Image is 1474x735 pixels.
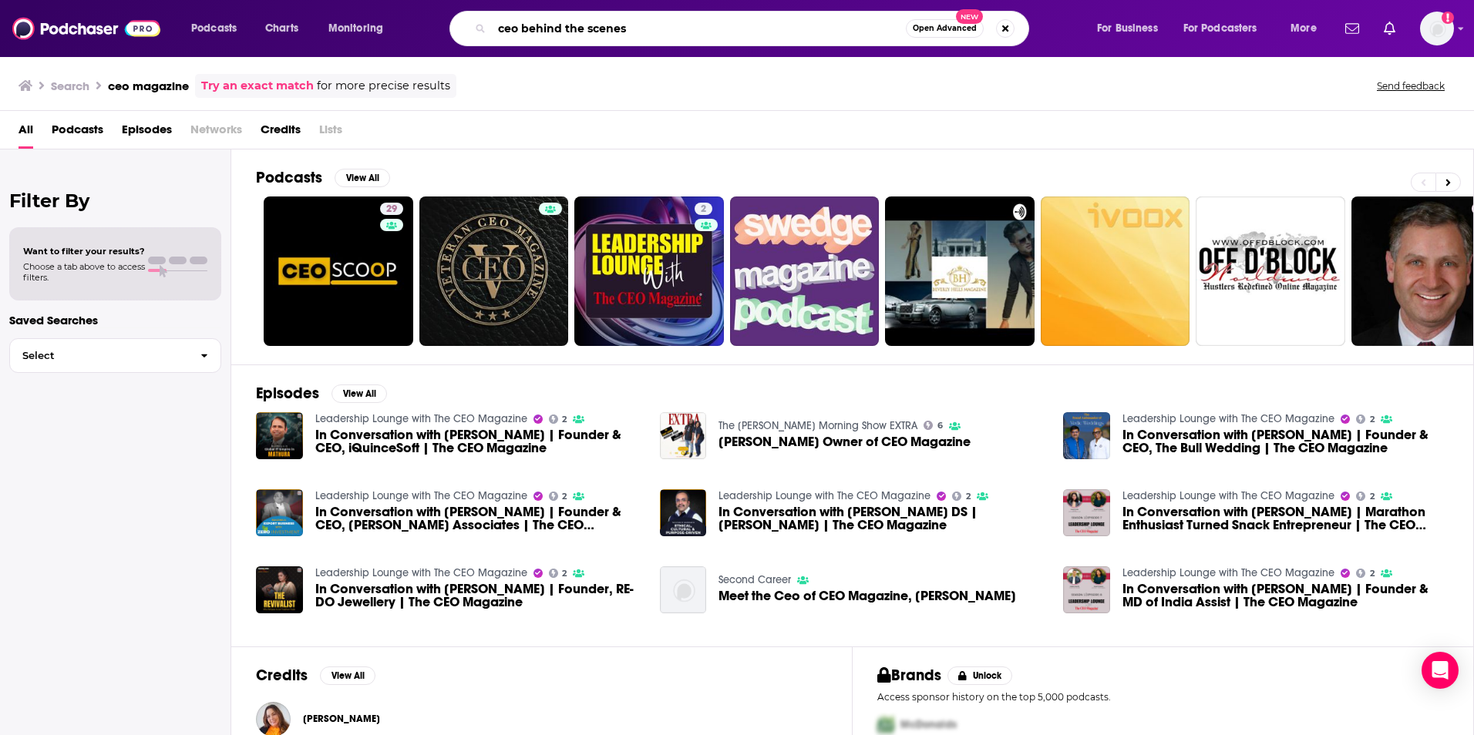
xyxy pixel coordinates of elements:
span: 6 [937,422,943,429]
button: Show profile menu [1420,12,1454,45]
img: In Conversation with Sapna Khandelwal | Founder, RE-DO Jewellery | The CEO Magazine [256,566,303,613]
a: Try an exact match [201,77,314,95]
a: Leadership Lounge with The CEO Magazine [315,489,527,502]
a: Episodes [122,117,172,149]
a: Leadership Lounge with The CEO Magazine [718,489,931,502]
a: In Conversation with Sapna Khandelwal | Founder, RE-DO Jewellery | The CEO Magazine [315,582,641,609]
img: Meet the Ceo of CEO Magazine, Chris Dutton [660,566,707,613]
a: 29 [380,203,403,215]
button: open menu [1280,16,1336,41]
a: Leadership Lounge with The CEO Magazine [1122,489,1334,502]
span: More [1291,18,1317,39]
span: Open Advanced [913,25,977,32]
span: In Conversation with [PERSON_NAME] | Founder & CEO, The Bull Wedding | The CEO Magazine [1122,428,1449,455]
a: Sharon Oliver Owner of CEO Magazine [660,412,707,459]
h2: Episodes [256,384,319,403]
span: Monitoring [328,18,383,39]
a: Show notifications dropdown [1339,15,1365,42]
a: 2 [695,203,712,215]
a: Leadership Lounge with The CEO Magazine [1122,412,1334,425]
button: open menu [1173,16,1280,41]
span: [PERSON_NAME] Owner of CEO Magazine [718,435,971,448]
button: View All [335,169,390,187]
svg: Add a profile image [1442,12,1454,24]
span: 29 [386,202,397,217]
span: Lists [319,117,342,149]
a: 29 [264,196,413,346]
img: In Conversation with Dheep Vora | Marathon Enthusiast Turned Snack Entrepreneur | The CEO Magazine [1063,489,1110,536]
span: Charts [265,18,298,39]
span: Logged in as audreytaylor13 [1420,12,1454,45]
span: Choose a tab above to access filters. [23,261,145,283]
img: Podchaser - Follow, Share and Rate Podcasts [12,14,160,43]
span: McDonalds [900,718,957,731]
a: In Conversation with Dr. Chandrashekar Dikshit DS | Bharat Vibhushan | The CEO Magazine [718,505,1045,532]
a: CreditsView All [256,666,375,685]
a: Second Career [718,573,791,586]
span: In Conversation with [PERSON_NAME] | Founder & CEO, iQuinceSoft | The CEO Magazine [315,428,641,455]
button: Open AdvancedNew [906,19,984,38]
a: 2 [549,414,567,424]
a: Kymberli Boynton [303,713,380,725]
span: 2 [562,416,567,423]
img: In Conversation with Vidya Shankar Ramaiyer | Founder & CEO, Shivaram Associates | The CEO Magazine [256,489,303,536]
div: Open Intercom Messenger [1422,652,1459,689]
a: Leadership Lounge with The CEO Magazine [1122,566,1334,579]
span: New [956,9,984,24]
span: Networks [190,117,242,149]
h3: Search [51,79,89,93]
span: 2 [1370,493,1375,500]
img: In Conversation with Maneesh Srivastava | Founder & CEO, The Bull Wedding | The CEO Magazine [1063,412,1110,459]
a: 2 [952,492,971,501]
a: In Conversation with Lakhendra Singh | Founder & CEO, iQuinceSoft | The CEO Magazine [315,428,641,455]
button: open menu [180,16,257,41]
a: Podcasts [52,117,103,149]
span: In Conversation with [PERSON_NAME] | Founder & MD of India Assist | The CEO Magazine [1122,582,1449,609]
span: 2 [701,202,706,217]
img: In Conversation with Harish Khatri | Founder & MD of India Assist | The CEO Magazine [1063,566,1110,613]
button: Send feedback [1372,79,1449,92]
p: Saved Searches [9,313,221,327]
span: For Podcasters [1183,18,1257,39]
a: In Conversation with Vidya Shankar Ramaiyer | Founder & CEO, Shivaram Associates | The CEO Magazine [315,505,641,532]
img: In Conversation with Lakhendra Singh | Founder & CEO, iQuinceSoft | The CEO Magazine [256,412,303,459]
span: Want to filter your results? [23,246,145,257]
img: User Profile [1420,12,1454,45]
h2: Filter By [9,190,221,212]
a: 2 [549,569,567,578]
a: Sharon Oliver Owner of CEO Magazine [718,435,971,448]
a: Charts [255,16,308,41]
a: Show notifications dropdown [1378,15,1402,42]
a: Leadership Lounge with The CEO Magazine [315,412,527,425]
a: Meet the Ceo of CEO Magazine, Chris Dutton [718,589,1016,602]
span: In Conversation with [PERSON_NAME] | Marathon Enthusiast Turned Snack Entrepreneur | The CEO Maga... [1122,505,1449,532]
h3: ceo magazine [108,79,189,93]
a: In Conversation with Maneesh Srivastava | Founder & CEO, The Bull Wedding | The CEO Magazine [1122,428,1449,455]
a: In Conversation with Dheep Vora | Marathon Enthusiast Turned Snack Entrepreneur | The CEO Magazine [1122,505,1449,532]
img: In Conversation with Dr. Chandrashekar Dikshit DS | Bharat Vibhushan | The CEO Magazine [660,489,707,536]
span: Podcasts [191,18,237,39]
span: [PERSON_NAME] [303,713,380,725]
button: View All [331,384,387,403]
a: 2 [1356,569,1375,578]
h2: Podcasts [256,168,322,187]
a: EpisodesView All [256,384,387,403]
button: View All [320,666,375,685]
a: Credits [261,117,301,149]
h2: Credits [256,666,308,685]
span: 2 [1370,416,1375,423]
span: 2 [562,570,567,577]
button: Select [9,338,221,373]
span: In Conversation with [PERSON_NAME] | Founder, RE-DO Jewellery | The CEO Magazine [315,582,641,609]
